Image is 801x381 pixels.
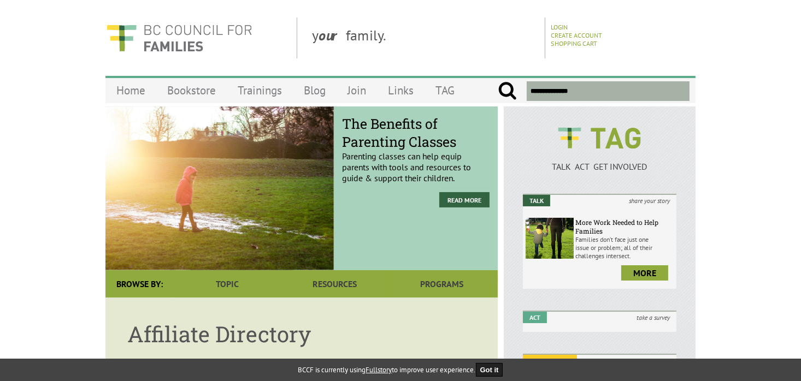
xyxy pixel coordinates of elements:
[366,365,392,374] a: Fullstory
[630,312,676,323] i: take a survey
[293,78,337,103] a: Blog
[621,265,668,281] a: more
[498,81,517,101] input: Submit
[575,235,674,260] p: Families don’t face just one issue or problem; all of their challenges intersect.
[377,78,425,103] a: Links
[621,355,676,366] i: join a campaign
[303,17,545,58] div: y family.
[105,78,156,103] a: Home
[127,319,476,348] h1: Affiliate Directory
[425,78,466,103] a: TAG
[523,312,547,323] em: Act
[575,218,674,235] h6: More Work Needed to Help Families
[551,31,602,39] a: Create Account
[439,192,490,207] a: Read More
[523,161,676,172] p: TALK ACT GET INVOLVED
[523,150,676,172] a: TALK ACT GET INVOLVED
[156,78,227,103] a: Bookstore
[551,23,568,31] a: Login
[342,115,490,151] span: The Benefits of Parenting Classes
[319,26,346,44] strong: our
[227,78,293,103] a: Trainings
[337,78,377,103] a: Join
[281,270,388,297] a: Resources
[476,363,503,377] button: Got it
[622,195,676,206] i: share your story
[342,123,490,183] p: Parenting classes can help equip parents with tools and resources to guide & support their children.
[105,17,253,58] img: BC Council for FAMILIES
[523,195,550,206] em: Talk
[550,117,649,159] img: BCCF's TAG Logo
[523,355,577,366] em: Get Involved
[551,39,597,47] a: Shopping Cart
[105,270,174,297] div: Browse By:
[174,270,281,297] a: Topic
[388,270,496,297] a: Programs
